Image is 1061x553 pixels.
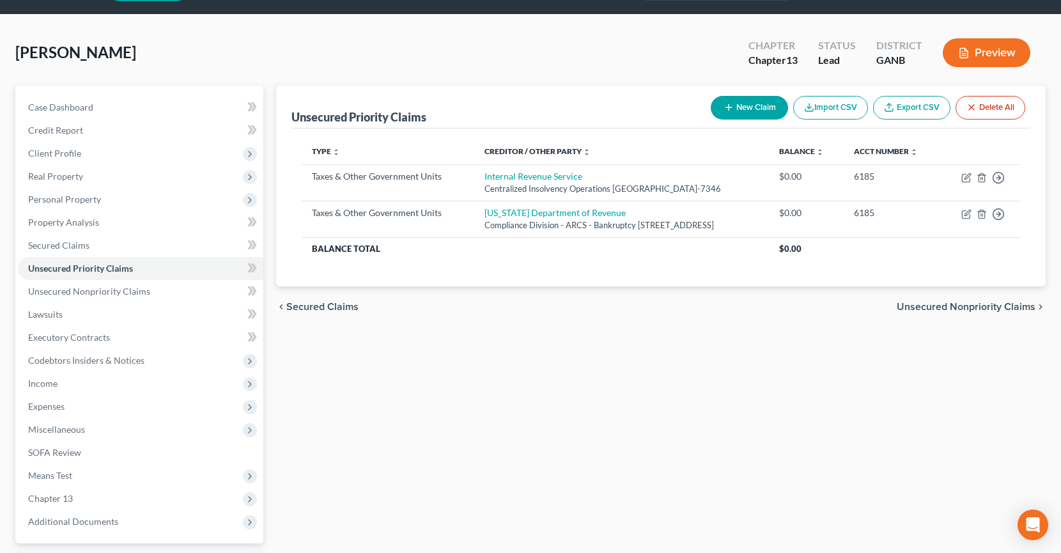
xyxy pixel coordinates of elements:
[28,470,72,481] span: Means Test
[910,148,918,156] i: unfold_more
[854,206,931,219] div: 6185
[779,146,824,156] a: Balance unfold_more
[816,148,824,156] i: unfold_more
[291,109,426,125] div: Unsecured Priority Claims
[786,54,798,66] span: 13
[779,244,802,254] span: $0.00
[484,183,759,195] div: Centralized Insolvency Operations [GEOGRAPHIC_DATA]-7346
[1018,510,1048,540] div: Open Intercom Messenger
[312,146,340,156] a: Type unfold_more
[28,148,81,159] span: Client Profile
[876,38,922,53] div: District
[18,96,263,119] a: Case Dashboard
[1035,302,1046,312] i: chevron_right
[312,170,464,183] div: Taxes & Other Government Units
[876,53,922,68] div: GANB
[276,302,359,312] button: chevron_left Secured Claims
[28,424,85,435] span: Miscellaneous
[484,171,582,182] a: Internal Revenue Service
[897,302,1035,312] span: Unsecured Nonpriority Claims
[28,217,99,228] span: Property Analysis
[818,53,856,68] div: Lead
[484,146,591,156] a: Creditor / Other Party unfold_more
[484,219,759,231] div: Compliance Division - ARCS - Bankruptcy [STREET_ADDRESS]
[484,207,626,218] a: [US_STATE] Department of Revenue
[18,119,263,142] a: Credit Report
[28,493,73,504] span: Chapter 13
[711,96,788,120] button: New Claim
[18,257,263,280] a: Unsecured Priority Claims
[28,332,110,343] span: Executory Contracts
[28,516,118,527] span: Additional Documents
[312,206,464,219] div: Taxes & Other Government Units
[18,326,263,349] a: Executory Contracts
[276,302,286,312] i: chevron_left
[302,237,769,260] th: Balance Total
[18,441,263,464] a: SOFA Review
[18,303,263,326] a: Lawsuits
[28,263,133,274] span: Unsecured Priority Claims
[18,234,263,257] a: Secured Claims
[28,125,83,136] span: Credit Report
[28,102,93,113] span: Case Dashboard
[897,302,1046,312] button: Unsecured Nonpriority Claims chevron_right
[286,302,359,312] span: Secured Claims
[28,171,83,182] span: Real Property
[28,194,101,205] span: Personal Property
[332,148,340,156] i: unfold_more
[28,401,65,412] span: Expenses
[583,148,591,156] i: unfold_more
[28,378,58,389] span: Income
[28,355,144,366] span: Codebtors Insiders & Notices
[779,170,833,183] div: $0.00
[18,211,263,234] a: Property Analysis
[854,170,931,183] div: 6185
[956,96,1025,120] button: Delete All
[15,43,136,61] span: [PERSON_NAME]
[943,38,1030,67] button: Preview
[779,206,833,219] div: $0.00
[28,309,63,320] span: Lawsuits
[18,280,263,303] a: Unsecured Nonpriority Claims
[748,53,798,68] div: Chapter
[793,96,868,120] button: Import CSV
[818,38,856,53] div: Status
[854,146,918,156] a: Acct Number unfold_more
[873,96,950,120] a: Export CSV
[28,240,89,251] span: Secured Claims
[28,447,81,458] span: SOFA Review
[748,38,798,53] div: Chapter
[28,286,150,297] span: Unsecured Nonpriority Claims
